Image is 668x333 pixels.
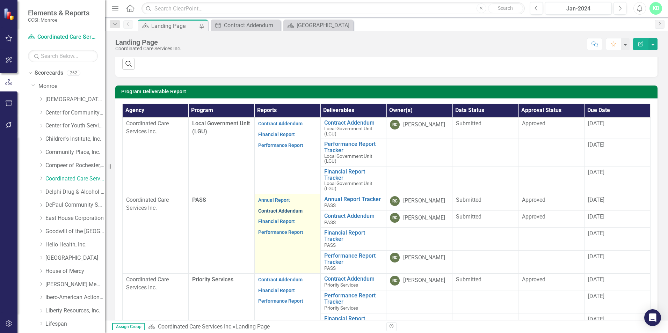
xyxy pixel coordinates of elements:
[588,276,604,283] span: [DATE]
[45,254,105,262] a: [GEOGRAPHIC_DATA]
[584,166,651,194] td: Double-Click to Edit
[126,120,185,136] p: Coordinated Care Services Inc.
[324,126,372,136] span: Local Government Unit (LGU)
[45,162,105,170] a: Compeer of Rochester, Inc.
[324,242,336,248] span: PASS
[141,2,525,15] input: Search ClearPoint...
[324,282,358,288] span: Priority Services
[45,214,105,222] a: East House Corporation
[386,228,452,251] td: Double-Click to Edit
[588,253,604,260] span: [DATE]
[212,21,279,30] a: Contract Addendum
[518,273,584,290] td: Double-Click to Edit
[324,316,383,328] a: Financial Report Tracker
[258,219,295,224] a: Financial Report
[456,213,481,220] span: Submitted
[45,148,105,156] a: Community Place, Inc.
[588,213,604,220] span: [DATE]
[35,69,63,77] a: Scorecards
[192,120,250,135] span: Local Government Unit (LGU)
[518,166,584,194] td: Double-Click to Edit
[588,141,604,148] span: [DATE]
[324,213,383,219] a: Contract Addendum
[386,194,452,210] td: Double-Click to Edit
[386,210,452,227] td: Double-Click to Edit
[386,118,452,139] td: Double-Click to Edit
[386,273,452,290] td: Double-Click to Edit
[390,196,400,206] div: RC
[390,276,400,286] div: RC
[258,132,295,137] a: Financial Report
[518,228,584,251] td: Double-Click to Edit
[649,2,662,15] button: KD
[452,210,518,227] td: Double-Click to Edit
[386,166,452,194] td: Double-Click to Edit
[126,196,185,212] p: Coordinated Care Services Inc.
[588,169,604,176] span: [DATE]
[518,194,584,210] td: Double-Click to Edit
[522,197,545,203] span: Approved
[452,290,518,313] td: Double-Click to Edit
[45,175,105,183] a: Coordinated Care Services Inc.
[390,253,400,262] div: RC
[258,121,303,126] a: Contract Addendum
[320,290,386,313] td: Double-Click to Edit Right Click for Context Menu
[324,180,372,191] span: Local Government Unit (LGU)
[320,139,386,166] td: Double-Click to Edit Right Click for Context Menu
[584,118,651,139] td: Double-Click to Edit
[324,253,383,265] a: Performance Report Tracker
[584,228,651,251] td: Double-Click to Edit
[258,229,303,235] a: Performance Report
[320,228,386,251] td: Double-Click to Edit Right Click for Context Menu
[324,120,383,126] a: Contract Addendum
[644,309,661,326] div: Open Intercom Messenger
[403,214,445,222] div: [PERSON_NAME]
[45,122,105,130] a: Center for Youth Services, Inc.
[28,17,89,23] small: CCSI: Monroe
[456,120,481,127] span: Submitted
[456,276,481,283] span: Submitted
[235,323,270,330] div: Landing Page
[386,290,452,313] td: Double-Click to Edit
[320,273,386,290] td: Double-Click to Edit Right Click for Context Menu
[320,194,386,210] td: Double-Click to Edit Right Click for Context Menu
[324,153,372,164] span: Local Government Unit (LGU)
[45,135,105,143] a: Children's Institute, Inc.
[320,250,386,273] td: Double-Click to Edit Right Click for Context Menu
[452,194,518,210] td: Double-Click to Edit
[547,5,609,13] div: Jan-2024
[588,230,604,237] span: [DATE]
[584,273,651,290] td: Double-Click to Edit
[522,120,545,127] span: Approved
[45,109,105,117] a: Center for Community Alternatives
[45,201,105,209] a: DePaul Community Services, lnc.
[258,277,303,282] a: Contract Addendum
[588,316,604,323] span: [DATE]
[148,323,381,331] div: »
[324,265,336,271] span: PASS
[324,169,383,181] a: Financial Report Tracker
[258,197,290,203] a: Annual Report
[45,188,105,196] a: Delphi Drug & Alcohol Council
[324,293,383,305] a: Performance Report Tracker
[518,139,584,166] td: Double-Click to Edit
[518,118,584,139] td: Double-Click to Edit
[452,228,518,251] td: Double-Click to Edit
[45,267,105,275] a: House of Mercy
[67,70,80,76] div: 262
[588,197,604,203] span: [DATE]
[452,273,518,290] td: Double-Click to Edit
[386,250,452,273] td: Double-Click to Edit
[452,250,518,273] td: Double-Click to Edit
[386,139,452,166] td: Double-Click to Edit
[324,220,336,225] span: PASS
[258,142,303,148] a: Performance Report
[324,230,383,242] a: Financial Report Tracker
[121,89,654,94] h3: Program Deliverable Report
[45,294,105,302] a: Ibero-American Action League, Inc.
[452,118,518,139] td: Double-Click to Edit
[297,21,351,30] div: [GEOGRAPHIC_DATA]
[584,139,651,166] td: Double-Click to Edit
[320,166,386,194] td: Double-Click to Edit Right Click for Context Menu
